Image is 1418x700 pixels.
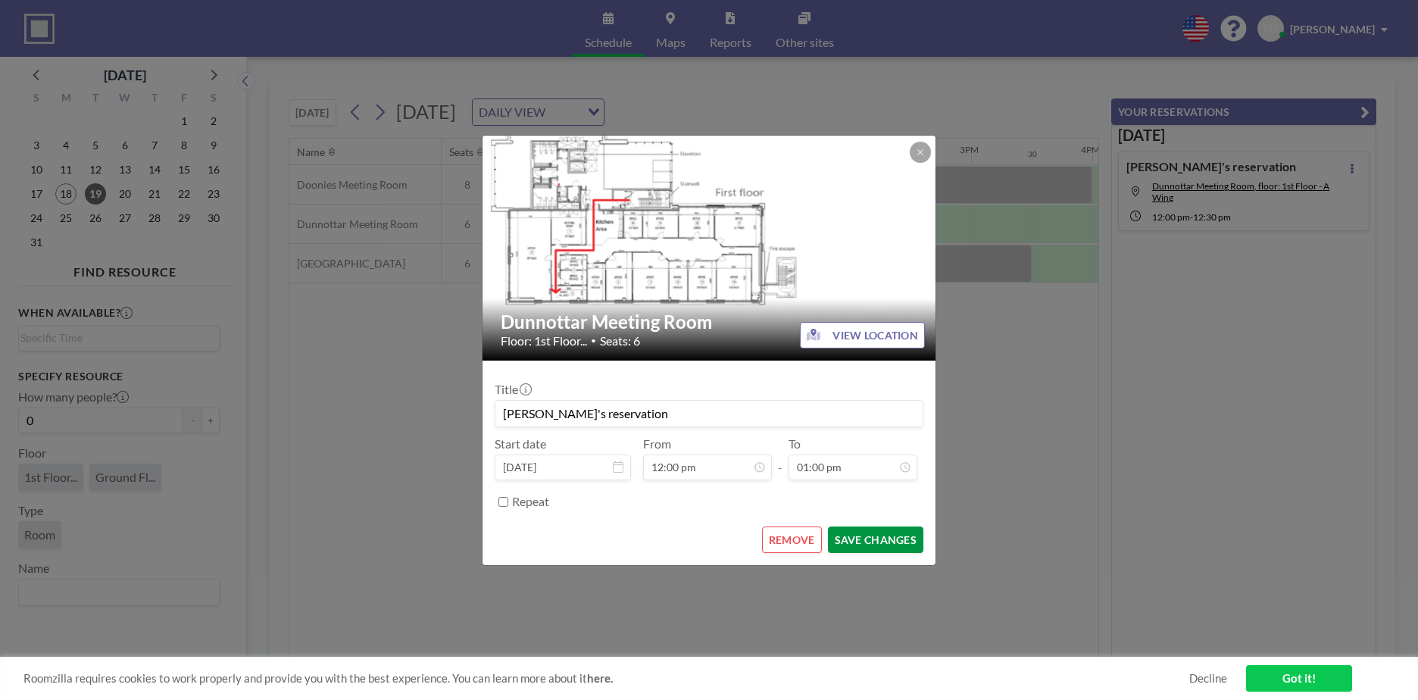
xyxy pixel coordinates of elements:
label: To [789,436,801,452]
span: Floor: 1st Floor... [501,333,587,348]
h2: Dunnottar Meeting Room [501,311,919,333]
button: VIEW LOCATION [800,322,925,348]
span: Seats: 6 [600,333,640,348]
a: Decline [1189,671,1227,686]
input: (No title) [495,401,923,427]
span: • [591,335,596,346]
span: Roomzilla requires cookies to work properly and provide you with the best experience. You can lea... [23,671,1189,686]
label: Title [495,382,530,397]
label: Repeat [512,494,549,509]
a: here. [587,671,613,685]
img: 537.png [483,120,937,375]
label: Start date [495,436,546,452]
a: Got it! [1246,665,1352,692]
label: From [643,436,671,452]
button: SAVE CHANGES [828,527,923,553]
button: REMOVE [762,527,822,553]
span: - [778,442,782,475]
